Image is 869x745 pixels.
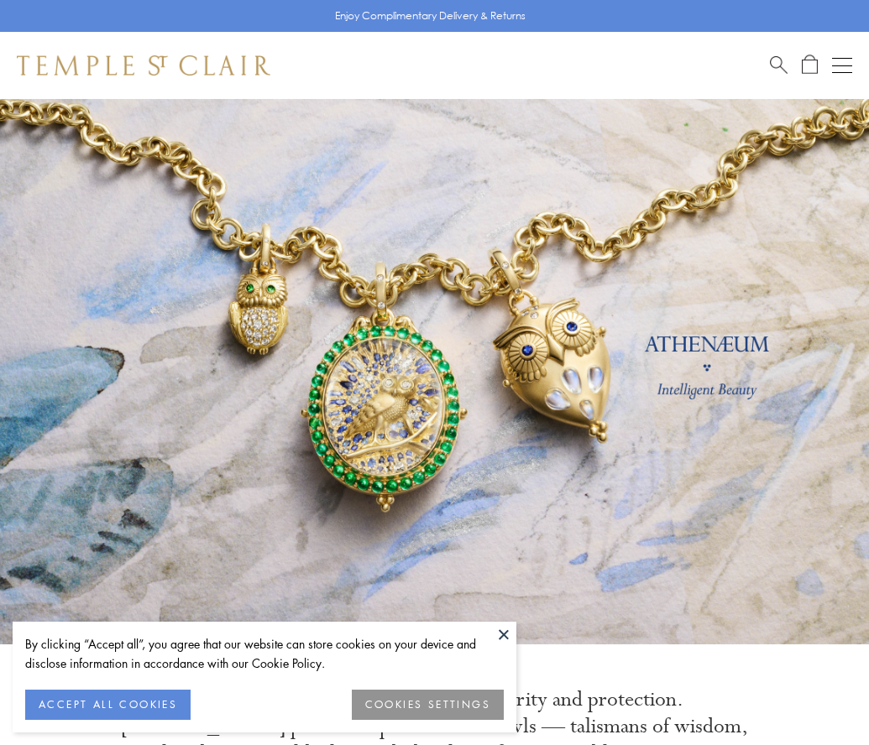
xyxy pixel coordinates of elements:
[770,55,788,76] a: Search
[352,690,504,720] button: COOKIES SETTINGS
[832,55,852,76] button: Open navigation
[17,55,270,76] img: Temple St. Clair
[335,8,526,24] p: Enjoy Complimentary Delivery & Returns
[802,55,818,76] a: Open Shopping Bag
[25,690,191,720] button: ACCEPT ALL COOKIES
[25,634,504,673] div: By clicking “Accept all”, you agree that our website can store cookies on your device and disclos...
